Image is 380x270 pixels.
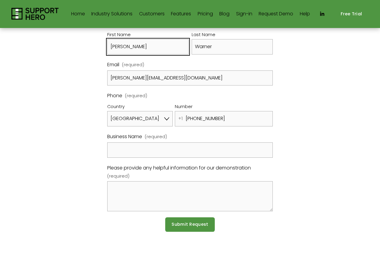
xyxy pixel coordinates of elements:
[172,221,208,227] span: Submit Request
[125,94,147,98] span: (required)
[236,9,252,19] a: Sign-in
[171,9,191,19] a: Features
[107,92,122,100] span: Phone
[219,9,230,19] a: Blog
[165,217,215,231] button: Submit RequestSubmit Request
[300,9,310,19] a: Help
[122,61,144,69] span: (required)
[175,103,273,111] div: Number
[107,164,251,172] span: Please provide any helpful information for our demonstration
[71,9,85,19] a: Home
[91,9,132,19] a: folder dropdown
[145,133,167,141] span: (required)
[192,31,273,39] div: Last Name
[107,61,119,69] span: Email
[107,132,142,141] span: Business Name
[91,10,132,18] span: Industry Solutions
[334,7,369,21] a: Free Trial
[319,11,325,17] a: LinkedIn
[139,9,165,19] a: Customers
[259,9,293,19] a: Request Demo
[107,31,189,39] div: First Name
[198,9,213,19] a: Pricing
[11,8,59,20] img: Support Hero
[107,103,173,111] div: Country
[107,172,129,180] span: (required)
